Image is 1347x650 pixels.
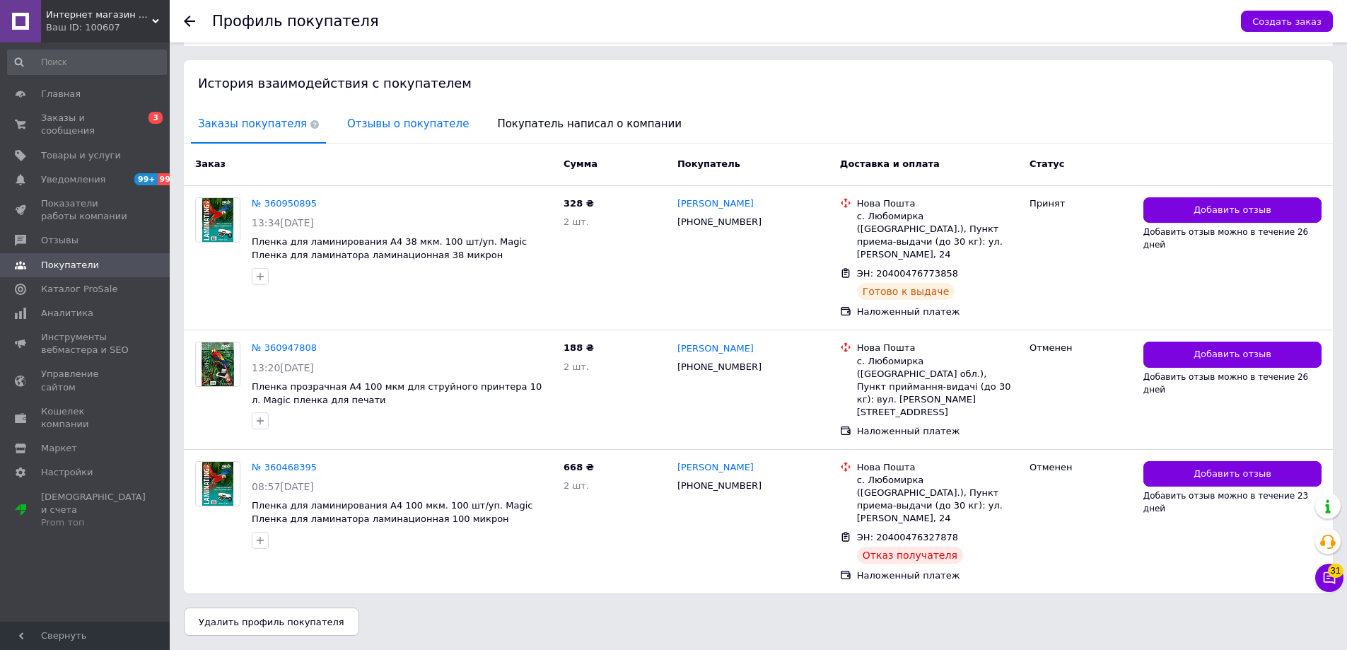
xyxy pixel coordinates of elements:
span: 08:57[DATE] [252,481,314,492]
span: Заказы и сообщения [41,112,131,137]
div: с. Любомирка ([GEOGRAPHIC_DATA].), Пункт приема-выдачи (до 30 кг): ул. [PERSON_NAME], 24 [857,474,1018,526]
span: Удалить профиль покупателя [199,617,344,627]
div: Наложенный платеж [857,425,1018,438]
span: Статус [1030,158,1065,169]
span: Инструменты вебмастера и SEO [41,331,131,356]
span: 3 [148,112,163,124]
span: Добавить отзыв можно в течение 23 дней [1143,491,1308,513]
span: Товары и услуги [41,149,121,162]
span: [DEMOGRAPHIC_DATA] и счета [41,491,146,530]
span: Добавить отзыв можно в течение 26 дней [1143,227,1308,250]
span: 13:20[DATE] [252,362,314,373]
div: Отменен [1030,342,1132,354]
span: Доставка и оплата [840,158,940,169]
input: Поиск [7,50,167,75]
div: Нова Пошта [857,461,1018,474]
div: Наложенный платеж [857,306,1018,318]
span: ЭН: 20400476327878 [857,532,958,542]
span: Интернет магазин ТерЛайн - Пленка для ламинирования Фотобумага Канцтовары Школьная мебель [46,8,152,21]
img: Фото товару [202,198,234,242]
span: Добавить отзыв можно в течение 26 дней [1143,372,1308,395]
div: Нова Пошта [857,342,1018,354]
span: ЭН: 20400476773858 [857,268,958,279]
div: Отказ получателя [857,547,963,564]
img: Фото товару [196,342,240,386]
span: Каталог ProSale [41,283,117,296]
span: Добавить отзыв [1194,468,1271,481]
a: [PERSON_NAME] [677,197,754,211]
span: Настройки [41,466,93,479]
a: [PERSON_NAME] [677,342,754,356]
img: Фото товару [202,462,234,506]
a: № 360468395 [252,462,317,472]
button: Удалить профиль покупателя [184,608,359,636]
div: Отменен [1030,461,1132,474]
span: Покупатель написал о компании [490,106,689,142]
span: Добавить отзыв [1194,348,1271,361]
button: Создать заказ [1241,11,1333,32]
span: Сумма [564,158,597,169]
span: Кошелек компании [41,405,131,431]
div: с. Любомирка ([GEOGRAPHIC_DATA] обл.), Пункт приймання-видачі (до 30 кг): вул. [PERSON_NAME][STRE... [857,355,1018,419]
span: Отзывы [41,234,78,247]
div: Вернуться назад [184,16,195,27]
button: Добавить отзыв [1143,342,1322,368]
span: Добавить отзыв [1194,204,1271,217]
a: № 360947808 [252,342,317,353]
button: Чат с покупателем31 [1315,564,1343,592]
span: Создать заказ [1252,16,1322,27]
h1: Профиль покупателя [212,13,379,30]
span: История взаимодействия с покупателем [198,76,472,91]
span: Аналитика [41,307,93,320]
a: Пленка для ламинирования А4 100 мкм. 100 шт/уп. Magic Пленка для ламинатора ламинационная 100 микрон [252,500,532,524]
button: Добавить отзыв [1143,197,1322,224]
span: 188 ₴ [564,342,594,353]
span: 31 [1328,564,1343,578]
button: Добавить отзыв [1143,461,1322,487]
div: с. Любомирка ([GEOGRAPHIC_DATA].), Пункт приема-выдачи (до 30 кг): ул. [PERSON_NAME], 24 [857,210,1018,262]
span: 2 шт. [564,480,589,491]
div: Принят [1030,197,1132,210]
span: Заказы покупателя [191,106,326,142]
span: 328 ₴ [564,198,594,209]
div: Наложенный платеж [857,569,1018,582]
div: Нова Пошта [857,197,1018,210]
span: 2 шт. [564,361,589,372]
span: Маркет [41,442,77,455]
div: Готово к выдаче [857,283,955,300]
div: [PHONE_NUMBER] [675,358,764,376]
span: 668 ₴ [564,462,594,472]
span: 13:34[DATE] [252,217,314,228]
span: 99+ [134,173,158,185]
div: [PHONE_NUMBER] [675,477,764,495]
span: Показатели работы компании [41,197,131,223]
span: Управление сайтом [41,368,131,393]
span: Покупатель [677,158,740,169]
a: Фото товару [195,197,240,243]
div: Ваш ID: 100607 [46,21,170,34]
a: [PERSON_NAME] [677,461,754,475]
a: Пленка прозрачная А4 100 мкм для струйного принтера 10 л. Magic пленка для печати [252,381,542,405]
a: № 360950895 [252,198,317,209]
div: Prom топ [41,516,146,529]
div: [PHONE_NUMBER] [675,213,764,231]
a: Фото товару [195,342,240,387]
a: Фото товару [195,461,240,506]
span: Главная [41,88,81,100]
span: 99+ [158,173,181,185]
span: 2 шт. [564,216,589,227]
span: Уведомления [41,173,105,186]
span: Покупатели [41,259,99,272]
span: Заказ [195,158,226,169]
a: Пленка для ламинирования А4 38 мкм. 100 шт/уп. Magic Пленка для ламинатора ламинационная 38 микрон [252,236,527,260]
span: Отзывы о покупателе [340,106,476,142]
